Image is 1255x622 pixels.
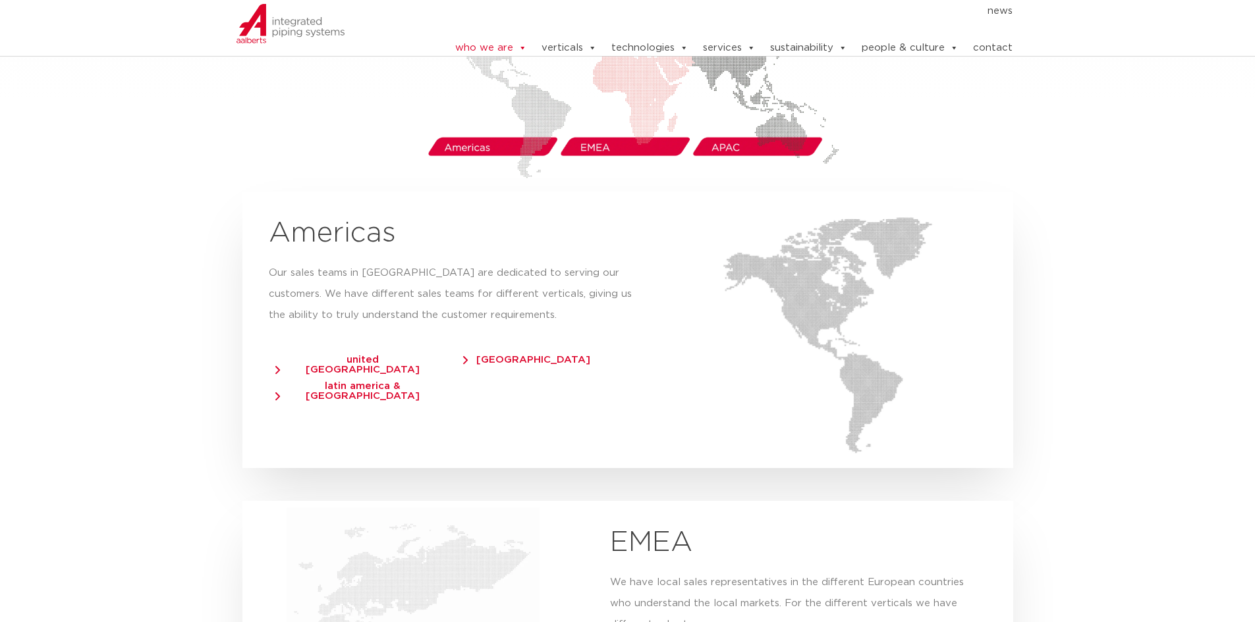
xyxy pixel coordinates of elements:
a: news [988,1,1013,22]
span: latin america & [GEOGRAPHIC_DATA] [275,381,437,401]
a: latin america & [GEOGRAPHIC_DATA] [275,375,457,401]
a: who we are [455,35,527,61]
p: Our sales teams in [GEOGRAPHIC_DATA] are dedicated to serving our customers. We have different sa... [269,263,646,326]
h2: EMEA [610,527,987,559]
a: people & culture [862,35,959,61]
a: verticals [542,35,597,61]
h2: Americas [269,218,646,249]
span: [GEOGRAPHIC_DATA] [463,355,590,365]
a: services [703,35,756,61]
a: contact [973,35,1013,61]
a: united [GEOGRAPHIC_DATA] [275,348,457,375]
a: [GEOGRAPHIC_DATA] [463,348,610,365]
span: united [GEOGRAPHIC_DATA] [275,355,437,375]
a: sustainability [770,35,847,61]
a: technologies [611,35,688,61]
nav: Menu [415,1,1013,22]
